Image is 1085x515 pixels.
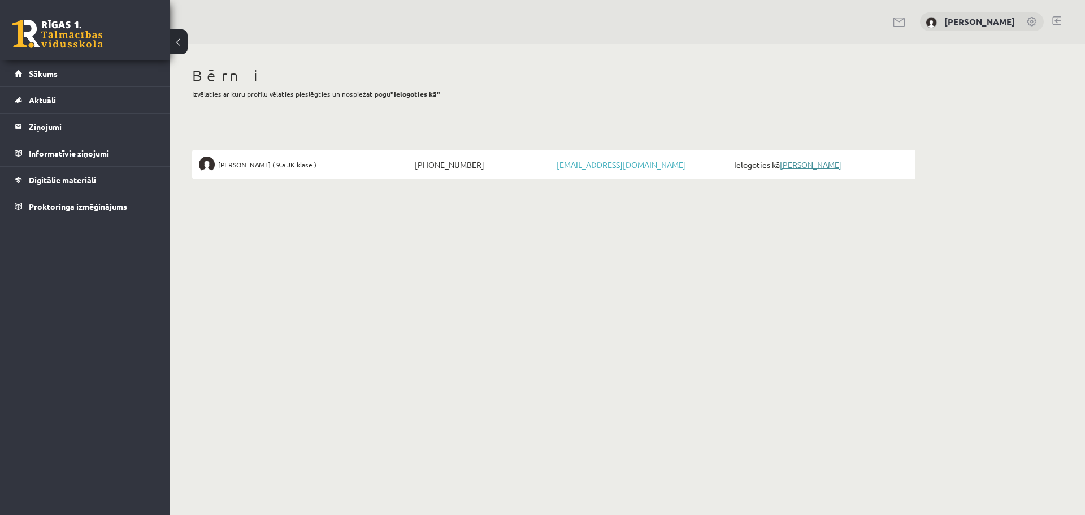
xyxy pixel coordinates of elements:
a: Digitālie materiāli [15,167,155,193]
span: Sākums [29,68,58,79]
span: Aktuāli [29,95,56,105]
a: [EMAIL_ADDRESS][DOMAIN_NAME] [557,159,685,170]
a: Proktoringa izmēģinājums [15,193,155,219]
a: Rīgas 1. Tālmācības vidusskola [12,20,103,48]
span: Digitālie materiāli [29,175,96,185]
b: "Ielogoties kā" [390,89,440,98]
span: [PHONE_NUMBER] [412,157,554,172]
span: [PERSON_NAME] ( 9.a JK klase ) [218,157,316,172]
h1: Bērni [192,66,915,85]
a: Sākums [15,60,155,86]
a: [PERSON_NAME] [944,16,1015,27]
legend: Ziņojumi [29,114,155,140]
span: Ielogoties kā [731,157,909,172]
span: Proktoringa izmēģinājums [29,201,127,211]
a: [PERSON_NAME] [780,159,841,170]
img: Artūrs Āboliņš [926,17,937,28]
legend: Informatīvie ziņojumi [29,140,155,166]
a: Ziņojumi [15,114,155,140]
a: Informatīvie ziņojumi [15,140,155,166]
a: Aktuāli [15,87,155,113]
img: Ance Āboliņa [199,157,215,172]
p: Izvēlaties ar kuru profilu vēlaties pieslēgties un nospiežat pogu [192,89,915,99]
